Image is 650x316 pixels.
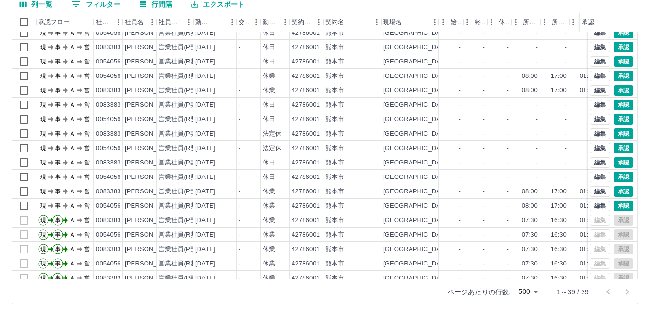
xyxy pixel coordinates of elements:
[263,72,275,81] div: 休業
[125,12,144,32] div: 社員名
[614,186,633,197] button: 承認
[565,43,567,52] div: -
[582,12,594,32] div: 承認
[325,12,344,32] div: 契約名
[565,101,567,110] div: -
[483,187,485,196] div: -
[125,101,177,110] div: [PERSON_NAME]
[40,58,46,65] text: 現
[55,44,61,51] text: 事
[383,129,488,139] div: [GEOGRAPHIC_DATA]立春竹小学校
[195,187,215,196] div: [DATE]
[239,28,240,38] div: -
[40,29,46,36] text: 現
[292,28,320,38] div: 42786001
[507,158,509,167] div: -
[84,116,90,123] text: 営
[263,158,275,167] div: 休日
[125,187,177,196] div: [PERSON_NAME]
[125,144,177,153] div: [PERSON_NAME]
[69,159,75,166] text: Ａ
[383,101,488,110] div: [GEOGRAPHIC_DATA]立春竹小学校
[292,57,320,66] div: 42786001
[487,12,511,32] div: 休憩
[614,157,633,168] button: 承認
[159,43,205,52] div: 営業社員(P契約)
[325,129,344,139] div: 熊本市
[590,114,610,125] button: 編集
[483,129,485,139] div: -
[459,144,461,153] div: -
[225,15,239,29] button: メニュー
[69,130,75,137] text: Ａ
[239,173,240,182] div: -
[40,174,46,180] text: 現
[263,173,275,182] div: 休日
[96,202,121,211] div: 0054056
[522,187,538,196] div: 08:00
[507,28,509,38] div: -
[96,144,121,153] div: 0054056
[69,44,75,51] text: Ａ
[540,12,569,32] div: 所定終業
[69,101,75,108] text: Ａ
[96,86,121,95] div: 0083383
[522,86,538,95] div: 08:00
[55,159,61,166] text: 事
[239,144,240,153] div: -
[475,12,485,32] div: 終業
[96,187,121,196] div: 0083383
[96,43,121,52] div: 0083383
[459,86,461,95] div: -
[483,115,485,124] div: -
[459,28,461,38] div: -
[96,101,121,110] div: 0083383
[237,12,261,32] div: 交通費
[84,188,90,195] text: 営
[182,15,196,29] button: メニュー
[522,72,538,81] div: 08:00
[536,129,538,139] div: -
[459,57,461,66] div: -
[69,73,75,79] text: Ａ
[84,159,90,166] text: 営
[55,87,61,94] text: 事
[159,202,205,211] div: 営業社員(R契約)
[159,187,205,196] div: 営業社員(P契約)
[565,28,567,38] div: -
[159,158,205,167] div: 営業社員(P契約)
[263,86,275,95] div: 休業
[195,12,212,32] div: 勤務日
[69,29,75,36] text: Ａ
[325,202,344,211] div: 熊本市
[69,145,75,152] text: Ａ
[195,86,215,95] div: [DATE]
[451,12,461,32] div: 始業
[125,202,177,211] div: [PERSON_NAME]
[239,129,240,139] div: -
[40,73,46,79] text: 現
[325,72,344,81] div: 熊本市
[96,72,121,81] div: 0054056
[239,202,240,211] div: -
[507,129,509,139] div: -
[263,43,275,52] div: 休日
[292,202,320,211] div: 42786001
[536,43,538,52] div: -
[383,28,488,38] div: [GEOGRAPHIC_DATA]立春竹小学校
[325,57,344,66] div: 熊本市
[159,101,205,110] div: 営業社員(P契約)
[580,86,596,95] div: 01:00
[96,12,111,32] div: 社員番号
[40,44,46,51] text: 現
[96,173,121,182] div: 0054056
[55,116,61,123] text: 事
[565,158,567,167] div: -
[551,72,567,81] div: 17:00
[292,43,320,52] div: 42786001
[459,72,461,81] div: -
[507,72,509,81] div: -
[459,43,461,52] div: -
[383,72,488,81] div: [GEOGRAPHIC_DATA]立春竹小学校
[590,71,610,81] button: 編集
